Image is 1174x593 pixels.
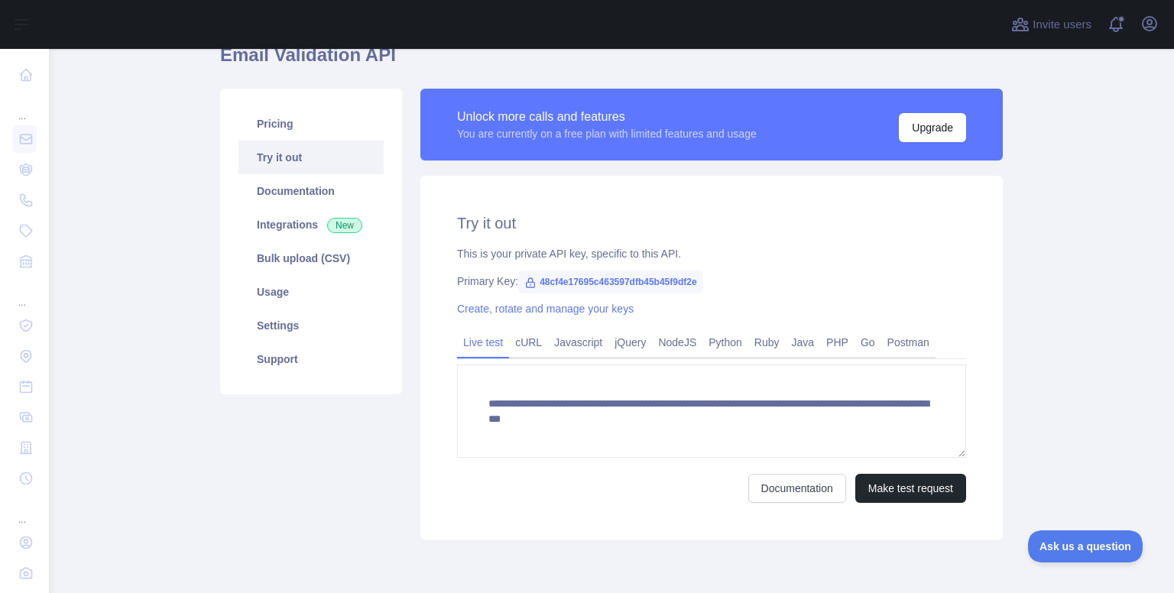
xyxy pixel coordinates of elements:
[702,330,748,355] a: Python
[238,174,384,208] a: Documentation
[238,107,384,141] a: Pricing
[457,212,966,234] h2: Try it out
[1033,16,1091,34] span: Invite users
[855,474,966,503] button: Make test request
[899,113,966,142] button: Upgrade
[238,241,384,275] a: Bulk upload (CSV)
[12,92,37,122] div: ...
[786,330,821,355] a: Java
[548,330,608,355] a: Javascript
[748,474,846,503] a: Documentation
[881,330,936,355] a: Postman
[457,246,966,261] div: This is your private API key, specific to this API.
[608,330,652,355] a: jQuery
[238,275,384,309] a: Usage
[1008,12,1095,37] button: Invite users
[457,303,634,315] a: Create, rotate and manage your keys
[238,309,384,342] a: Settings
[457,274,966,289] div: Primary Key:
[652,330,702,355] a: NodeJS
[238,208,384,241] a: Integrations New
[457,330,509,355] a: Live test
[1028,530,1143,562] iframe: Toggle Customer Support
[12,278,37,309] div: ...
[518,271,702,293] span: 48cf4e17695c463597dfb45b45f9df2e
[238,141,384,174] a: Try it out
[220,43,1003,79] h1: Email Validation API
[855,330,881,355] a: Go
[12,495,37,526] div: ...
[748,330,786,355] a: Ruby
[327,218,362,233] span: New
[820,330,855,355] a: PHP
[457,108,757,126] div: Unlock more calls and features
[238,342,384,376] a: Support
[509,330,548,355] a: cURL
[457,126,757,141] div: You are currently on a free plan with limited features and usage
